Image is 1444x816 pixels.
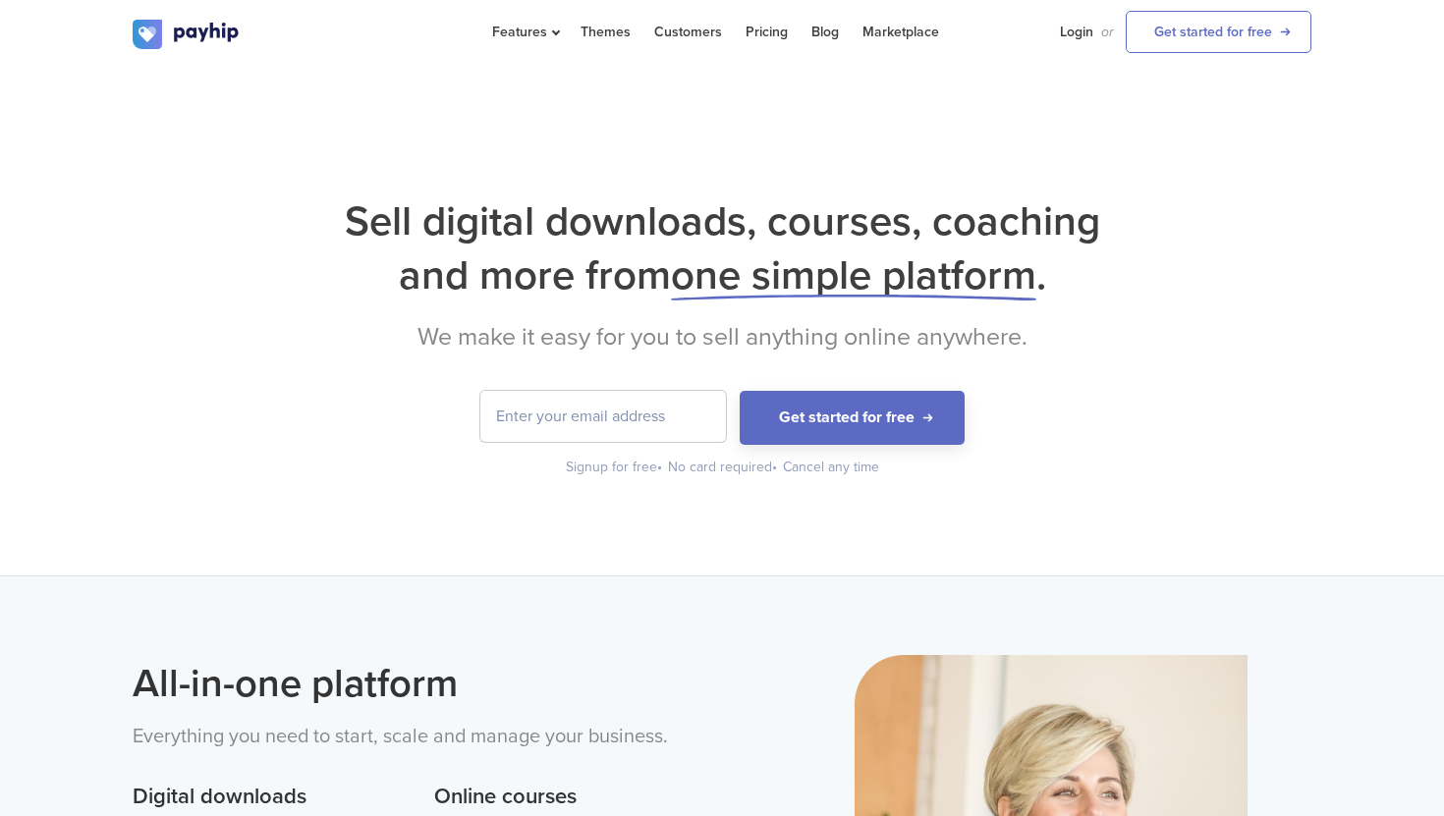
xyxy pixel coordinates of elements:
h2: All-in-one platform [133,655,707,712]
span: one simple platform [671,250,1036,300]
button: Get started for free [740,391,965,445]
p: Everything you need to start, scale and manage your business. [133,722,707,752]
span: . [1036,250,1046,300]
input: Enter your email address [480,391,726,442]
a: Get started for free [1126,11,1311,53]
span: • [657,459,662,475]
span: Features [492,24,557,40]
h1: Sell digital downloads, courses, coaching and more from [133,194,1311,302]
div: No card required [668,458,779,477]
h2: We make it easy for you to sell anything online anywhere. [133,322,1311,352]
div: Cancel any time [783,458,879,477]
h3: Online courses [434,782,707,813]
span: • [772,459,777,475]
h3: Digital downloads [133,782,406,813]
div: Signup for free [566,458,664,477]
img: logo.svg [133,20,241,49]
